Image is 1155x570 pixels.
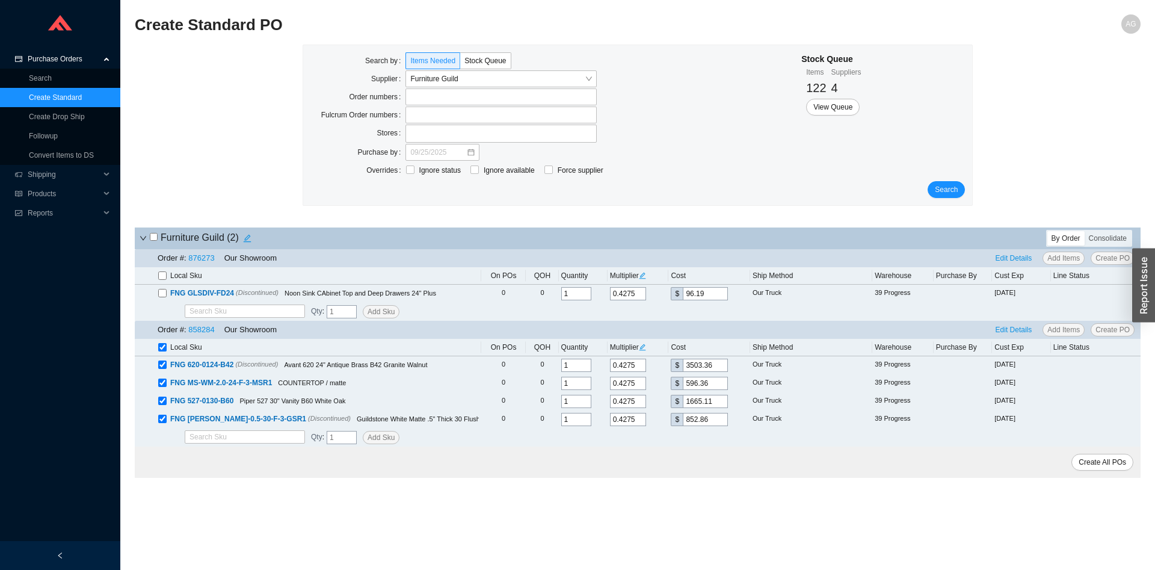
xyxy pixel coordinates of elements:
span: Order #: [158,253,186,262]
td: [DATE] [992,392,1051,410]
span: Qty [311,433,322,441]
input: 1 [327,305,357,318]
label: Overrides [366,162,405,179]
i: (Discontinued) [235,361,278,368]
span: Ignore status [414,164,466,176]
th: Quantity [559,339,608,356]
td: 39 Progress [872,356,934,374]
span: View Queue [813,101,852,113]
a: Followup [29,132,58,140]
div: $ [671,395,683,408]
div: Multiplier [610,270,667,282]
input: 1 [327,431,357,444]
td: 0 [481,356,526,374]
button: Search [928,181,965,198]
th: Quantity [559,267,608,285]
td: 39 Progress [872,410,934,429]
span: Force supplier [553,164,608,176]
span: Piper 527 30" Vanity B60 White Oak [239,397,345,404]
span: Avant 620 24" Antique Brass B42 Granite Walnut [284,361,427,368]
span: left [57,552,64,559]
span: ( 2 ) [227,232,239,243]
span: Our Showroom [224,253,277,262]
th: Line Status [1051,267,1141,285]
td: 0 [481,392,526,410]
td: 0 [526,410,558,429]
button: edit [239,230,256,247]
td: 39 Progress [872,374,934,392]
h4: Furniture Guild [150,230,256,247]
th: Warehouse [872,267,934,285]
span: FNG 527-0130-B60 [170,397,233,405]
th: QOH [526,267,558,285]
td: [DATE] [992,410,1051,429]
h2: Create Standard PO [135,14,889,36]
input: 09/25/2025 [410,146,466,158]
a: 858284 [188,325,214,334]
button: View Queue [806,99,860,116]
td: 39 Progress [872,392,934,410]
span: Guildstone White Matte .5" Thick 30 Flush 3 Hole w/ GSR1 Sink [357,415,544,423]
th: Ship Method [750,267,872,285]
span: FNG MS-WM-2.0-24-F-3-MSR1 [170,379,272,387]
th: Line Status [1051,339,1141,356]
th: Cust Exp [992,267,1051,285]
span: Search [935,184,958,196]
td: 0 [526,285,558,303]
th: Cust Exp [992,339,1051,356]
button: Edit Details [991,323,1037,336]
button: Edit Details [991,252,1037,265]
span: Stock Queue [464,57,506,65]
th: Warehouse [872,339,934,356]
td: 39 Progress [872,285,934,303]
span: : [311,431,324,444]
th: Ship Method [750,339,872,356]
span: Items Needed [410,57,455,65]
span: Noon Sink CAbinet Top and Deep Drawers 24" Plus [285,290,436,297]
span: Our Showroom [224,325,277,334]
a: Create Drop Ship [29,113,85,121]
label: Search by [365,52,405,69]
span: down [140,235,147,242]
a: Convert Items to DS [29,151,94,160]
td: 0 [526,392,558,410]
span: Order #: [158,325,186,334]
td: 0 [481,410,526,429]
span: Qty [311,307,322,315]
td: 0 [481,374,526,392]
span: fund [14,209,23,217]
span: edit [639,272,646,279]
span: 122 [806,81,826,94]
td: [DATE] [992,374,1051,392]
span: FNG 620-0124-B42 [170,361,233,369]
td: 0 [526,356,558,374]
span: Edit Details [996,252,1032,264]
i: (Discontinued) [236,289,279,296]
button: Create All POs [1071,454,1133,471]
span: Local Sku [170,270,202,282]
span: Furniture Guild [410,71,592,87]
span: FNG [PERSON_NAME]-0.5-30-F-3-GSR1 [170,415,306,423]
span: Products [28,184,100,203]
i: (Discontinued) [308,415,351,422]
label: Fulcrum Order numbers [321,107,406,123]
span: FNG GLSDIV-FD24 [170,289,234,297]
td: [DATE] [992,285,1051,303]
div: Items [806,66,826,78]
td: Our Truck [750,392,872,410]
div: $ [671,377,683,390]
span: Purchase Orders [28,49,100,69]
a: Search [29,74,52,82]
th: On POs [481,339,526,356]
button: Add Sku [363,431,399,444]
span: COUNTERTOP / matte [278,379,346,386]
span: edit [239,234,255,243]
th: Cost [668,267,750,285]
span: Ignore available [479,164,540,176]
th: Purchase By [934,267,993,285]
label: Purchase by [357,144,405,161]
div: Multiplier [610,341,667,353]
span: 4 [831,81,838,94]
a: Create Standard [29,93,82,102]
div: Consolidate [1085,231,1131,246]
